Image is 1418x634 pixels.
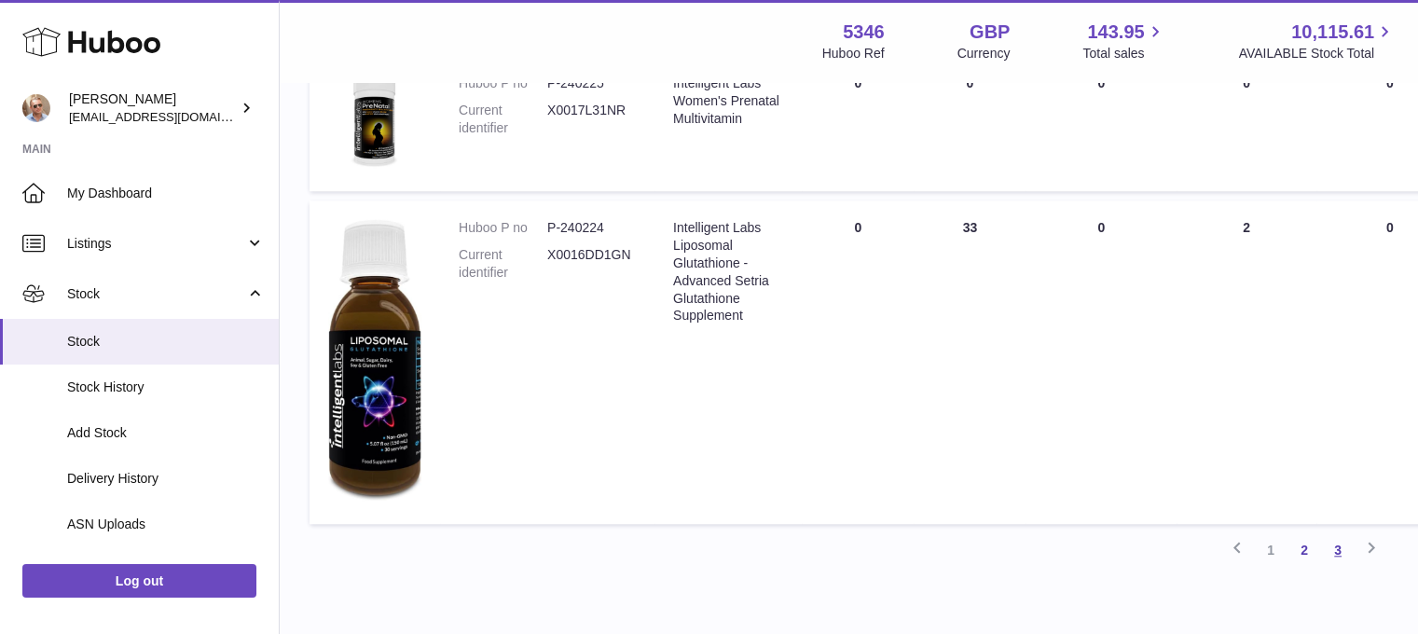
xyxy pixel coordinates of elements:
[673,75,783,128] div: Intelligent Labs Women's Prenatal Multivitamin
[459,219,547,237] dt: Huboo P no
[69,109,274,124] span: [EMAIL_ADDRESS][DOMAIN_NAME]
[1287,533,1321,567] a: 2
[1026,200,1177,524] td: 0
[1291,20,1374,45] span: 10,115.61
[1321,533,1355,567] a: 3
[67,516,265,533] span: ASN Uploads
[69,90,237,126] div: [PERSON_NAME]
[547,246,636,282] dd: X0016DD1GN
[1254,533,1287,567] a: 1
[822,45,885,62] div: Huboo Ref
[802,56,914,191] td: 0
[957,45,1011,62] div: Currency
[1238,20,1396,62] a: 10,115.61 AVAILABLE Stock Total
[843,20,885,45] strong: 5346
[547,102,636,137] dd: X0017L31NR
[67,424,265,442] span: Add Stock
[1177,200,1316,524] td: 2
[802,200,914,524] td: 0
[547,219,636,237] dd: P-240224
[1082,45,1165,62] span: Total sales
[459,75,547,92] dt: Huboo P no
[1177,56,1316,191] td: 0
[67,379,265,396] span: Stock History
[67,470,265,488] span: Delivery History
[67,285,245,303] span: Stock
[1386,220,1394,235] span: 0
[22,94,50,122] img: support@radoneltd.co.uk
[328,219,421,501] img: product image
[67,235,245,253] span: Listings
[1026,56,1177,191] td: 0
[673,219,783,324] div: Intelligent Labs Liposomal Glutathione - Advanced Setria Glutathione Supplement
[914,56,1026,191] td: 0
[1238,45,1396,62] span: AVAILABLE Stock Total
[1082,20,1165,62] a: 143.95 Total sales
[1087,20,1144,45] span: 143.95
[547,75,636,92] dd: P-240225
[67,185,265,202] span: My Dashboard
[459,102,547,137] dt: Current identifier
[328,75,421,168] img: product image
[1386,76,1394,90] span: 0
[459,246,547,282] dt: Current identifier
[67,333,265,351] span: Stock
[970,20,1010,45] strong: GBP
[914,200,1026,524] td: 33
[22,564,256,598] a: Log out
